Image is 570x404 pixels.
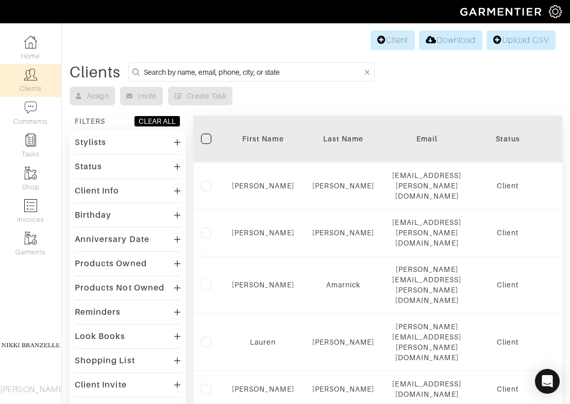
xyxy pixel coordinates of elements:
div: Stylists [75,137,106,148]
th: Toggle SortBy [224,116,302,163]
a: Amarnick [326,281,360,289]
a: Download [419,30,482,50]
img: gear-icon-white-bd11855cb880d31180b6d7d6211b90ccbf57a29d726f0c71d8c61bd08dd39cc2.png [549,5,562,18]
img: garments-icon-b7da505a4dc4fd61783c78ac3ca0ef83fa9d6f193b1c9dc38574b1d14d53ca28.png [24,167,37,180]
div: Client [477,228,539,238]
div: [PERSON_NAME][EMAIL_ADDRESS][PERSON_NAME][DOMAIN_NAME] [392,321,461,363]
a: Lauren [250,338,276,346]
button: CLEAR ALL [134,116,180,127]
div: Birthday [75,210,111,220]
a: [PERSON_NAME] [232,281,294,289]
img: dashboard-icon-dbcd8f5a0b271acd01030246c82b418ddd0df26cd7fceb0bd07c9910d44c42f6.png [24,36,37,49]
div: [EMAIL_ADDRESS][PERSON_NAME][DOMAIN_NAME] [392,217,461,248]
div: Status [477,134,539,144]
a: [PERSON_NAME] [312,229,375,237]
a: [PERSON_NAME] [312,338,375,346]
div: Client [477,181,539,191]
div: Email [392,134,461,144]
div: Products Owned [75,258,147,269]
a: [PERSON_NAME] [232,182,294,190]
div: Open Intercom Messenger [535,369,560,394]
th: Toggle SortBy [469,116,546,163]
div: Client [477,384,539,394]
div: Client Info [75,186,120,196]
th: Toggle SortBy [302,116,385,163]
div: [PERSON_NAME][EMAIL_ADDRESS][PERSON_NAME][DOMAIN_NAME] [392,264,461,305]
div: Status [75,161,102,172]
img: comment-icon-a0a6a9ef722e966f86d9cbdc48e553b5cf19dbc54f86b18d962a5391bc8f6eb6.png [24,101,37,114]
div: First Name [232,134,294,144]
a: Client [371,30,415,50]
div: Anniversary Date [75,234,149,245]
a: [PERSON_NAME] [232,385,294,393]
div: Shopping List [75,355,135,366]
div: Last Name [310,134,377,144]
div: CLEAR ALL [139,116,176,126]
div: Client [477,337,539,347]
a: [PERSON_NAME] [232,229,294,237]
div: Client [477,280,539,290]
img: reminder-icon-8004d30b9f0a5d33ae49ab947aed9ed385cf756f9e5892f1edd6e32f2345188e.png [24,134,37,147]
a: [PERSON_NAME] [312,385,375,393]
img: orders-icon-0abe47150d42831381b5fb84f609e132dff9fe21cb692f30cb5eec754e2cba89.png [24,199,37,212]
a: Upload CSV [487,30,556,50]
img: garments-icon-b7da505a4dc4fd61783c78ac3ca0ef83fa9d6f193b1c9dc38574b1d14d53ca28.png [24,232,37,245]
img: garmentier-logo-header-white-b43fb05a5012e4ada735d5af1a66efaba907eab6374d6393d1fbf88cb4ef424d.png [455,3,549,21]
div: Products Not Owned [75,283,164,293]
div: Look Books [75,331,126,342]
img: clients-icon-6bae9207a08558b7cb47a8932f037763ab4055f8c8b6bfacd5dc20c3e0201464.png [24,68,37,81]
div: Reminders [75,307,121,317]
a: [PERSON_NAME] [312,182,375,190]
div: [EMAIL_ADDRESS][PERSON_NAME][DOMAIN_NAME] [392,170,461,201]
div: [EMAIL_ADDRESS][DOMAIN_NAME] [392,379,461,399]
input: Search by name, email, phone, city, or state [144,66,363,78]
div: FILTERS [75,116,105,126]
div: Clients [70,67,121,77]
div: Client Invite [75,380,127,390]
